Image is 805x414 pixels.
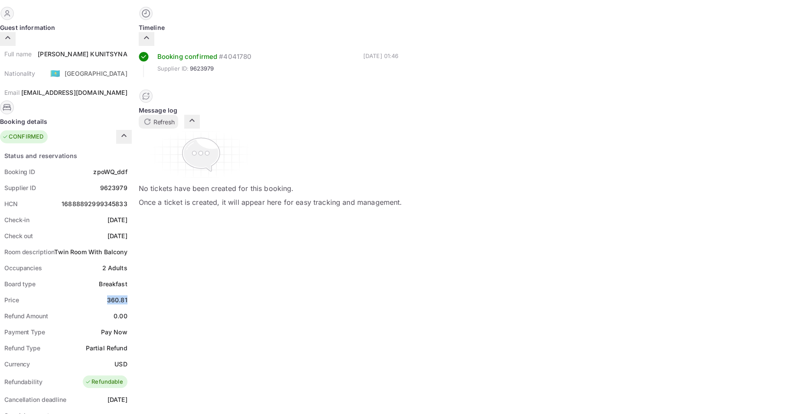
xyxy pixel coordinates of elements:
div: Currency [4,359,30,369]
span: United States [50,65,60,81]
div: HCN [4,199,18,208]
div: [PERSON_NAME] KUNITSYNA [38,49,127,58]
p: Once a ticket is created, it will appear here for easy tracking and management. [139,197,402,207]
div: [GEOGRAPHIC_DATA] [65,69,127,78]
div: Check out [4,231,33,240]
div: Room description [4,247,54,256]
div: [DATE] [108,231,127,240]
div: Check-in [4,215,29,224]
div: [DATE] 01:46 [363,52,399,77]
span: 9623979 [190,65,214,73]
div: Booking confirmed [157,52,218,62]
div: 16888892999345833 [62,199,127,208]
div: Partial Refund [86,343,127,353]
div: Email [4,88,20,97]
div: USD [114,359,127,369]
div: Price [4,295,19,304]
div: 360.81 [107,295,127,304]
div: Pay Now [101,327,127,336]
div: [DATE] [108,215,127,224]
div: 0.00 [114,311,127,320]
div: [EMAIL_ADDRESS][DOMAIN_NAME] [21,88,127,97]
p: Refresh [153,117,175,126]
div: zpoWQ_ddf [93,167,127,176]
div: Refund Type [4,343,40,353]
div: # 4041780 [219,52,251,62]
div: CONFIRMED [2,133,43,141]
div: [DATE] [108,395,127,404]
div: Board type [4,279,36,288]
div: Refundability [4,377,42,386]
div: Full name [4,49,32,58]
div: Payment Type [4,327,45,336]
div: 2 Adults [102,263,127,272]
div: Refund Amount [4,311,48,320]
div: Booking ID [4,167,35,176]
span: Supplier ID: [157,65,189,73]
div: Occupancies [4,263,42,272]
div: Timeline [139,23,402,32]
div: Status and reservations [4,151,77,160]
div: Supplier ID [4,183,36,192]
div: Breakfast [99,279,127,288]
div: Refundable [85,378,123,386]
div: Cancellation deadline [4,395,66,404]
button: Refresh [139,115,178,129]
div: Nationality [4,69,36,78]
div: 9623979 [100,183,127,192]
div: Twin Room With Balcony [54,247,127,256]
div: Message log [139,106,402,115]
p: No tickets have been created for this booking. [139,183,402,194]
